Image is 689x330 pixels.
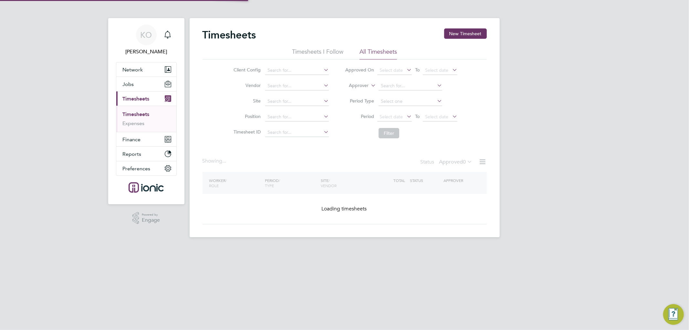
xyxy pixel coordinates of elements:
span: Preferences [123,165,151,172]
label: Client Config [232,67,261,73]
input: Search for... [265,97,329,106]
nav: Main navigation [108,18,184,204]
span: Reports [123,151,141,157]
div: Status [421,158,474,167]
input: Select one [379,97,442,106]
span: ... [223,158,226,164]
input: Search for... [265,112,329,122]
label: Position [232,113,261,119]
span: To [413,66,422,74]
button: New Timesheet [444,28,487,39]
label: Period [345,113,374,119]
input: Search for... [265,81,329,90]
span: Select date [380,67,403,73]
input: Search for... [265,128,329,137]
div: Timesheets [116,106,176,132]
span: Select date [425,67,448,73]
button: Network [116,62,176,77]
input: Search for... [265,66,329,75]
label: Approved [439,159,473,165]
a: Powered byEngage [132,212,160,224]
button: Engage Resource Center [663,304,684,325]
button: Finance [116,132,176,146]
button: Preferences [116,161,176,176]
span: Select date [380,114,403,120]
span: Finance [123,136,141,143]
h2: Timesheets [203,28,256,41]
label: Site [232,98,261,104]
span: Kirsty Owen [116,48,177,56]
button: Reports [116,147,176,161]
input: Search for... [379,81,442,90]
span: 0 [463,159,466,165]
button: Jobs [116,77,176,91]
label: Approver [339,82,369,89]
div: Showing [203,158,228,165]
img: ionic-logo-retina.png [129,182,163,193]
a: Expenses [123,120,145,126]
span: Engage [142,218,160,223]
label: Timesheet ID [232,129,261,135]
a: Go to home page [116,182,177,193]
span: Select date [425,114,448,120]
span: To [413,112,422,121]
a: KO[PERSON_NAME] [116,25,177,56]
a: Timesheets [123,111,150,117]
label: Approved On [345,67,374,73]
span: Network [123,67,143,73]
li: All Timesheets [360,48,397,59]
span: Jobs [123,81,134,87]
span: Powered by [142,212,160,218]
label: Period Type [345,98,374,104]
button: Filter [379,128,399,138]
li: Timesheets I Follow [292,48,343,59]
button: Timesheets [116,91,176,106]
span: KO [141,31,152,39]
label: Vendor [232,82,261,88]
span: Timesheets [123,96,150,102]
